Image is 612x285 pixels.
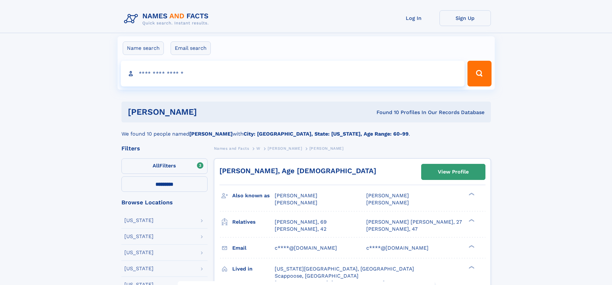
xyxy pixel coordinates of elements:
[121,122,491,138] div: We found 10 people named with .
[421,164,485,180] a: View Profile
[121,146,208,151] div: Filters
[439,10,491,26] a: Sign Up
[287,109,484,116] div: Found 10 Profiles In Our Records Database
[467,244,475,248] div: ❯
[124,218,154,223] div: [US_STATE]
[268,144,302,152] a: [PERSON_NAME]
[232,263,275,274] h3: Lived in
[275,218,327,226] a: [PERSON_NAME], 69
[366,218,462,226] a: [PERSON_NAME] [PERSON_NAME], 27
[232,243,275,254] h3: Email
[219,167,376,175] a: [PERSON_NAME], Age [DEMOGRAPHIC_DATA]
[124,266,154,271] div: [US_STATE]
[366,192,409,199] span: [PERSON_NAME]
[467,265,475,269] div: ❯
[128,108,287,116] h1: [PERSON_NAME]
[275,273,359,279] span: Scappoose, [GEOGRAPHIC_DATA]
[438,165,469,179] div: View Profile
[275,192,317,199] span: [PERSON_NAME]
[123,41,164,55] label: Name search
[121,10,214,28] img: Logo Names and Facts
[275,226,326,233] a: [PERSON_NAME], 42
[366,200,409,206] span: [PERSON_NAME]
[467,61,491,86] button: Search Button
[124,250,154,255] div: [US_STATE]
[121,200,208,205] div: Browse Locations
[467,218,475,222] div: ❯
[232,190,275,201] h3: Also known as
[256,144,261,152] a: W
[467,192,475,196] div: ❯
[124,234,154,239] div: [US_STATE]
[268,146,302,151] span: [PERSON_NAME]
[256,146,261,151] span: W
[244,131,409,137] b: City: [GEOGRAPHIC_DATA], State: [US_STATE], Age Range: 60-99
[388,10,439,26] a: Log In
[171,41,211,55] label: Email search
[153,163,159,169] span: All
[121,158,208,174] label: Filters
[121,61,465,86] input: search input
[189,131,233,137] b: [PERSON_NAME]
[232,217,275,227] h3: Relatives
[366,226,418,233] a: [PERSON_NAME], 47
[275,200,317,206] span: [PERSON_NAME]
[214,144,249,152] a: Names and Facts
[275,266,414,272] span: [US_STATE][GEOGRAPHIC_DATA], [GEOGRAPHIC_DATA]
[309,146,344,151] span: [PERSON_NAME]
